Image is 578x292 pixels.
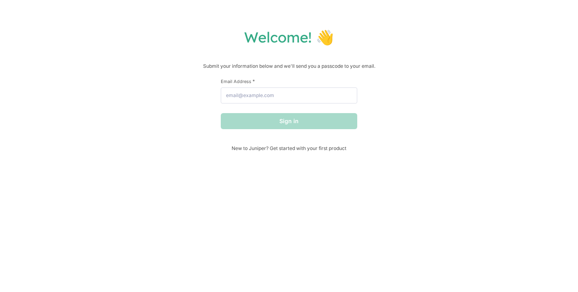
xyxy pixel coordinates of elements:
h1: Welcome! 👋 [8,28,570,46]
span: This field is required. [252,78,255,84]
span: New to Juniper? Get started with your first product [221,145,357,151]
input: email@example.com [221,87,357,103]
p: Submit your information below and we'll send you a passcode to your email. [8,62,570,70]
label: Email Address [221,78,357,84]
